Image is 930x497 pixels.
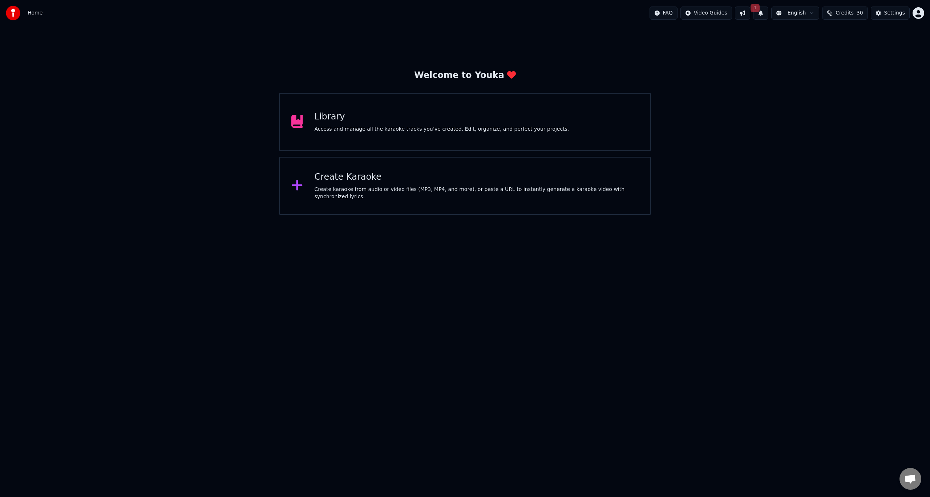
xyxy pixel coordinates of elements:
div: Library [315,111,569,123]
button: FAQ [650,7,678,20]
div: Welcome to Youka [414,70,516,81]
span: 30 [857,9,863,17]
div: Settings [884,9,905,17]
span: 1 [751,4,760,12]
img: youka [6,6,20,20]
span: Credits [836,9,853,17]
button: Settings [871,7,910,20]
button: 1 [753,7,768,20]
div: Access and manage all the karaoke tracks you’ve created. Edit, organize, and perfect your projects. [315,126,569,133]
span: Home [28,9,43,17]
div: Create karaoke from audio or video files (MP3, MP4, and more), or paste a URL to instantly genera... [315,186,639,200]
div: Open chat [899,468,921,490]
button: Video Guides [680,7,732,20]
div: Create Karaoke [315,171,639,183]
button: Credits30 [822,7,868,20]
nav: breadcrumb [28,9,43,17]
